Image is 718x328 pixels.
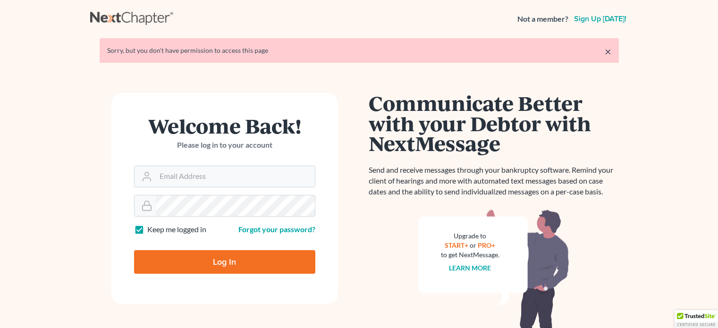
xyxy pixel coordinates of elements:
[478,241,495,249] a: PRO+
[369,165,619,197] p: Send and receive messages through your bankruptcy software. Remind your client of hearings and mo...
[441,250,499,260] div: to get NextMessage.
[107,46,611,55] div: Sorry, but you don't have permission to access this page
[134,116,315,136] h1: Welcome Back!
[517,14,568,25] strong: Not a member?
[134,250,315,274] input: Log In
[445,241,468,249] a: START+
[134,140,315,151] p: Please log in to your account
[572,15,628,23] a: Sign up [DATE]!
[156,166,315,187] input: Email Address
[147,224,206,235] label: Keep me logged in
[441,231,499,241] div: Upgrade to
[605,46,611,57] a: ×
[238,225,315,234] a: Forgot your password?
[675,310,718,328] div: TrustedSite Certified
[470,241,476,249] span: or
[369,93,619,153] h1: Communicate Better with your Debtor with NextMessage
[449,264,491,272] a: Learn more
